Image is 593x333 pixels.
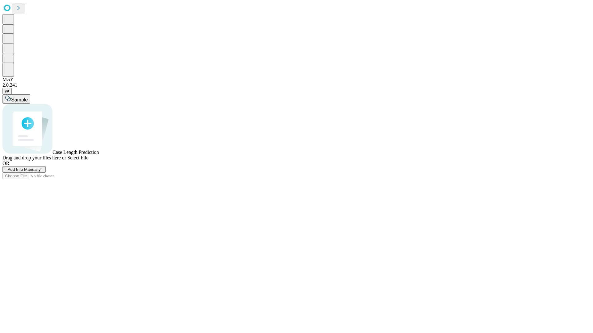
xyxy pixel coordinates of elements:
button: Add Info Manually [2,166,46,173]
span: @ [5,89,9,93]
span: Case Length Prediction [53,150,99,155]
button: Sample [2,94,30,104]
span: Select File [67,155,88,160]
span: Add Info Manually [8,167,41,172]
span: Drag and drop your files here or [2,155,66,160]
div: MAY [2,77,591,82]
div: 2.0.241 [2,82,591,88]
span: Sample [11,97,28,102]
span: OR [2,161,9,166]
button: @ [2,88,12,94]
